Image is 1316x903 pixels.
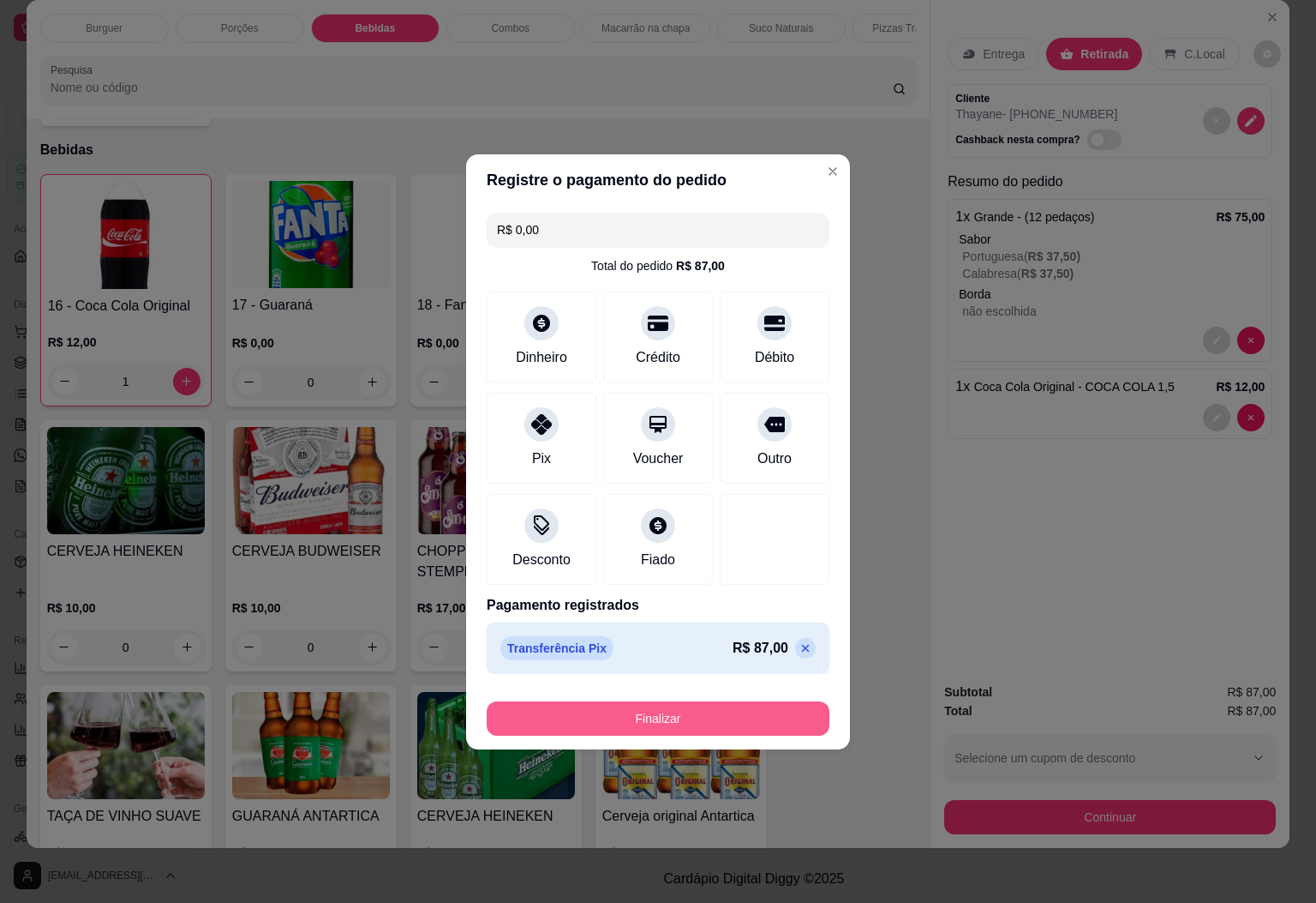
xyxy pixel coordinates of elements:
div: R$ 87,00 [676,257,725,274]
p: Pagamento registrados [487,595,829,616]
p: Transferência Pix [500,636,613,660]
div: Dinheiro [516,347,567,368]
button: Close [819,158,846,185]
div: Fiado [641,550,675,570]
div: Crédito [636,347,680,368]
div: Desconto [512,550,571,570]
div: Débito [755,347,794,368]
header: Registre o pagamento do pedido [466,154,850,206]
input: Ex.: hambúrguer de cordeiro [497,213,819,247]
div: Pix [532,448,551,469]
button: Finalizar [487,701,829,736]
div: Total do pedido [591,257,725,274]
div: Voucher [633,448,684,469]
div: Outro [757,448,792,469]
p: R$ 87,00 [733,638,788,659]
